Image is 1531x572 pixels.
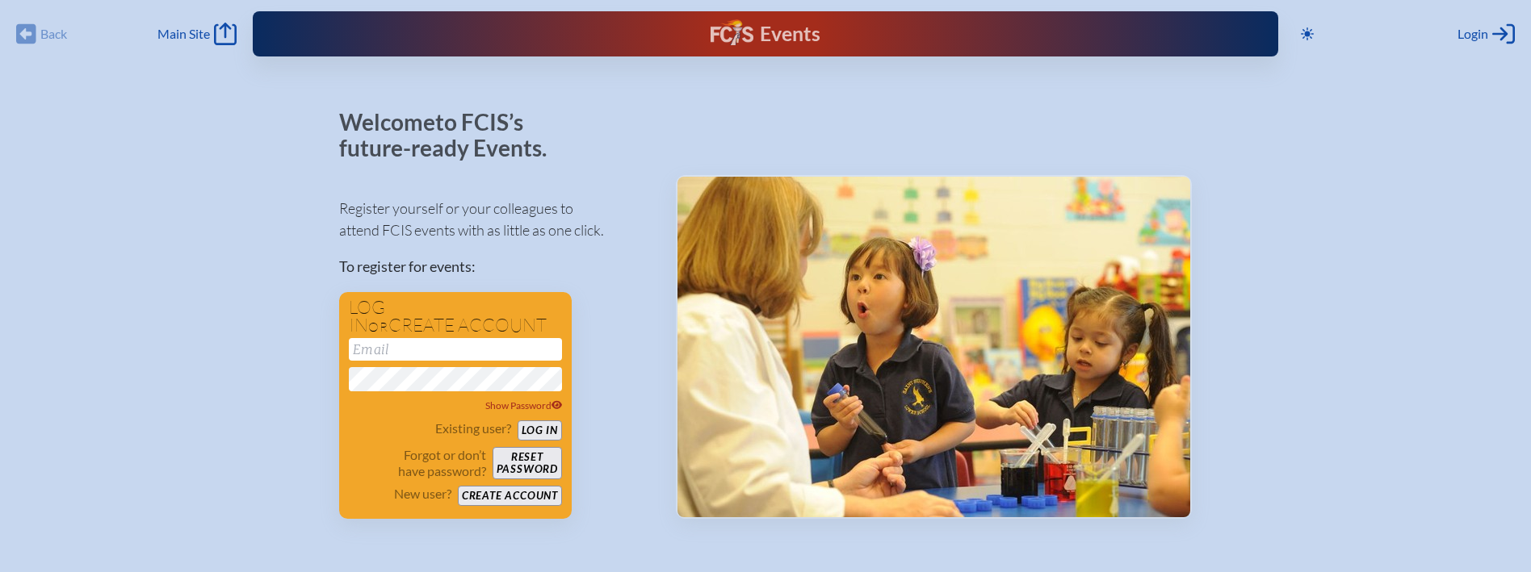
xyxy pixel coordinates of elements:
[349,338,562,361] input: Email
[339,256,650,278] p: To register for events:
[339,198,650,241] p: Register yourself or your colleagues to attend FCIS events with as little as one click.
[1458,26,1488,42] span: Login
[349,447,486,479] p: Forgot or don’t have password?
[677,177,1190,517] img: Events
[349,299,562,335] h1: Log in create account
[157,23,237,45] a: Main Site
[458,486,562,506] button: Create account
[518,420,562,440] button: Log in
[485,399,563,411] span: Show Password
[435,420,511,436] p: Existing user?
[493,447,562,479] button: Resetpassword
[535,19,996,48] div: FCIS Events — Future ready
[339,110,565,161] p: Welcome to FCIS’s future-ready Events.
[394,486,451,502] p: New user?
[157,26,210,42] span: Main Site
[368,319,388,335] span: or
